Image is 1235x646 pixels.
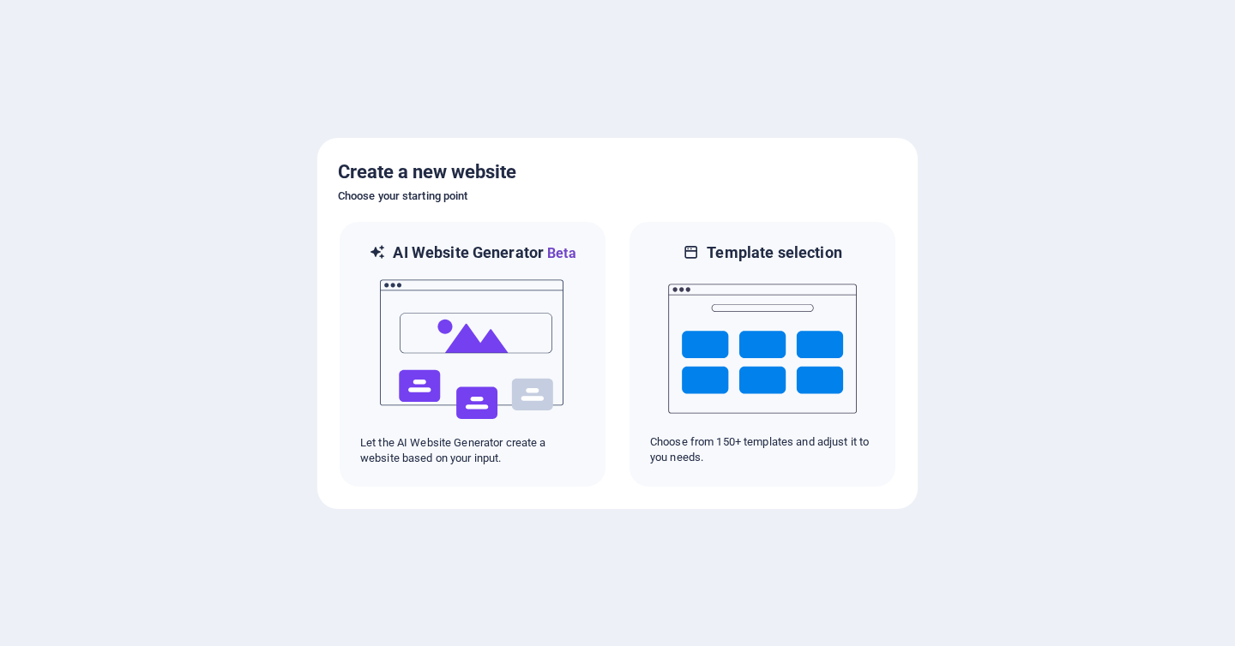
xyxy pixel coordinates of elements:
p: Choose from 150+ templates and adjust it to you needs. [650,434,875,465]
img: ai [378,264,567,435]
p: Let the AI Website Generator create a website based on your input. [360,435,585,466]
h6: AI Website Generator [393,242,575,264]
span: Beta [544,245,576,261]
h6: Choose your starting point [338,186,897,206]
h6: Template selection [707,242,841,263]
h5: Create a new website [338,159,897,186]
div: Template selectionChoose from 150+ templates and adjust it to you needs. [628,220,897,488]
div: AI Website GeneratorBetaaiLet the AI Website Generator create a website based on your input. [338,220,607,488]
